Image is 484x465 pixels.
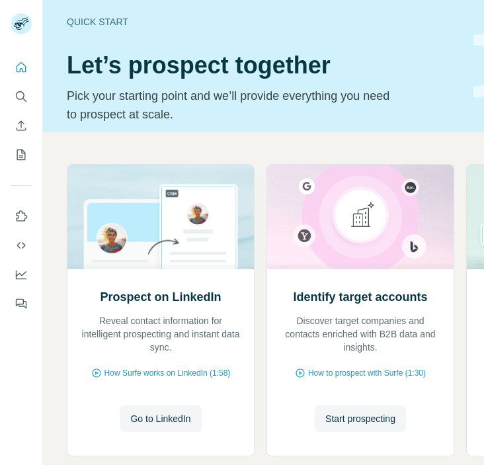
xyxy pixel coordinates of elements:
div: Quick start [67,15,458,28]
button: Go to LinkedIn [120,405,201,432]
button: My lists [11,143,32,167]
span: How Surfe works on LinkedIn (1:58) [104,367,231,379]
p: Pick your starting point and we’ll provide everything you need to prospect at scale. [67,87,398,124]
img: Identify target accounts [266,165,454,269]
p: Discover target companies and contacts enriched with B2B data and insights. [280,314,440,354]
h1: Let’s prospect together [67,52,458,79]
button: Enrich CSV [11,114,32,138]
button: Dashboard [11,263,32,286]
p: Reveal contact information for intelligent prospecting and instant data sync. [81,314,241,354]
button: Search [11,85,32,108]
button: Quick start [11,56,32,79]
button: Start prospecting [315,405,406,432]
button: Use Surfe on LinkedIn [11,204,32,228]
img: Prospect on LinkedIn [67,165,255,269]
h2: Prospect on LinkedIn [100,288,221,306]
span: Start prospecting [325,412,395,425]
span: How to prospect with Surfe (1:30) [308,367,426,379]
button: Feedback [11,292,32,316]
h2: Identify target accounts [293,288,427,306]
button: Use Surfe API [11,233,32,257]
span: Go to LinkedIn [130,412,190,425]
